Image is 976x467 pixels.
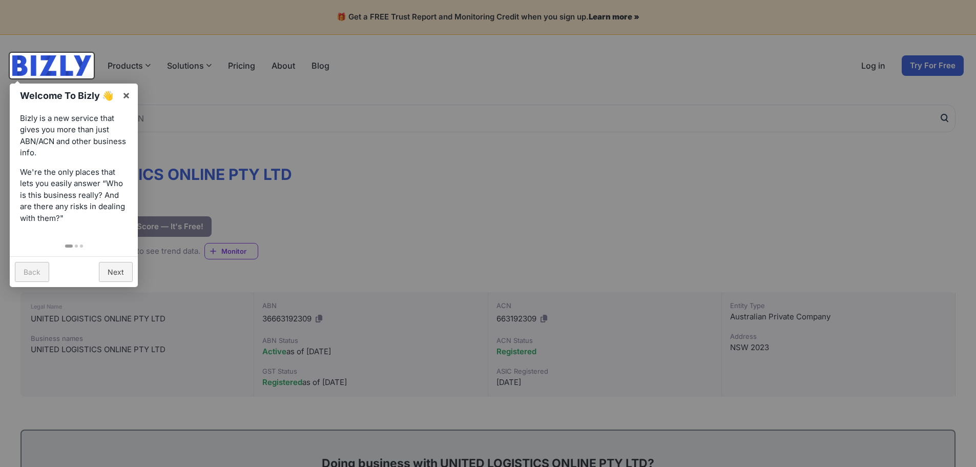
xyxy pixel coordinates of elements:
[115,84,138,107] a: ×
[20,89,117,103] h1: Welcome To Bizly 👋
[15,262,49,282] a: Back
[20,113,128,159] p: Bizly is a new service that gives you more than just ABN/ACN and other business info.
[20,167,128,225] p: We're the only places that lets you easily answer “Who is this business really? And are there any...
[99,262,133,282] a: Next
